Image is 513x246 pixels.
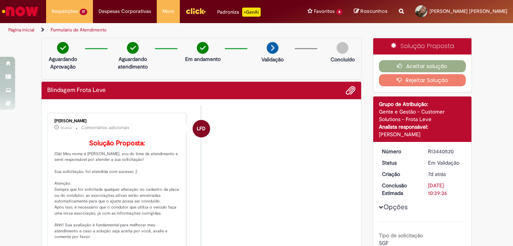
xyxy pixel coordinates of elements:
[354,8,388,15] a: Rascunhos
[185,55,221,63] p: Em andamento
[162,8,174,15] span: More
[57,42,69,54] img: check-circle-green.png
[6,23,336,37] ul: Trilhas de página
[336,9,343,15] span: 6
[428,148,463,155] div: R13440520
[428,182,463,197] div: [DATE] 10:39:36
[376,148,423,155] dt: Número
[197,42,209,54] img: check-circle-green.png
[428,170,463,178] div: 22/08/2025 15:39:27
[379,108,466,123] div: Gente e Gestão - Customer Solutions - Frota Leve
[89,139,145,148] b: Solução Proposta:
[379,74,466,86] button: Rejeitar Solução
[376,170,423,178] dt: Criação
[52,8,78,15] span: Requisições
[373,38,472,54] div: Solução Proposta
[80,9,87,15] span: 17
[428,171,446,177] time: 22/08/2025 15:39:27
[54,119,180,123] div: [PERSON_NAME]
[314,8,335,15] span: Favoritos
[81,125,130,131] small: Comentários adicionais
[1,4,40,19] img: ServiceNow
[99,8,151,15] span: Despesas Corporativas
[428,171,446,177] span: 7d atrás
[267,42,278,54] img: arrow-next.png
[261,56,284,63] p: Validação
[114,55,151,70] p: Aguardando atendimento
[185,5,206,17] img: click_logo_yellow_360x200.png
[217,8,261,17] div: Padroniza
[428,159,463,167] div: Em Validação
[45,55,81,70] p: Aguardando Aprovação
[47,87,106,94] h2: Blindagem Frota Leve Histórico de tíquete
[8,27,34,33] a: Página inicial
[51,27,107,33] a: Formulário de Atendimento
[193,120,210,137] div: Leticia Ferreira Dantas De Almeida
[379,123,466,131] div: Analista responsável:
[197,120,206,138] span: LFD
[360,8,388,15] span: Rascunhos
[379,60,466,72] button: Aceitar solução
[127,42,139,54] img: check-circle-green.png
[379,232,423,239] b: Tipo de solicitação
[376,182,423,197] dt: Conclusão Estimada
[379,100,466,108] div: Grupo de Atribuição:
[430,8,507,14] span: [PERSON_NAME] [PERSON_NAME]
[346,86,355,95] button: Adicionar anexos
[242,8,261,17] p: +GenAi
[376,159,423,167] dt: Status
[331,56,355,63] p: Concluído
[337,42,348,54] img: img-circle-grey.png
[379,131,466,138] div: [PERSON_NAME]
[60,126,72,130] span: 7d atrás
